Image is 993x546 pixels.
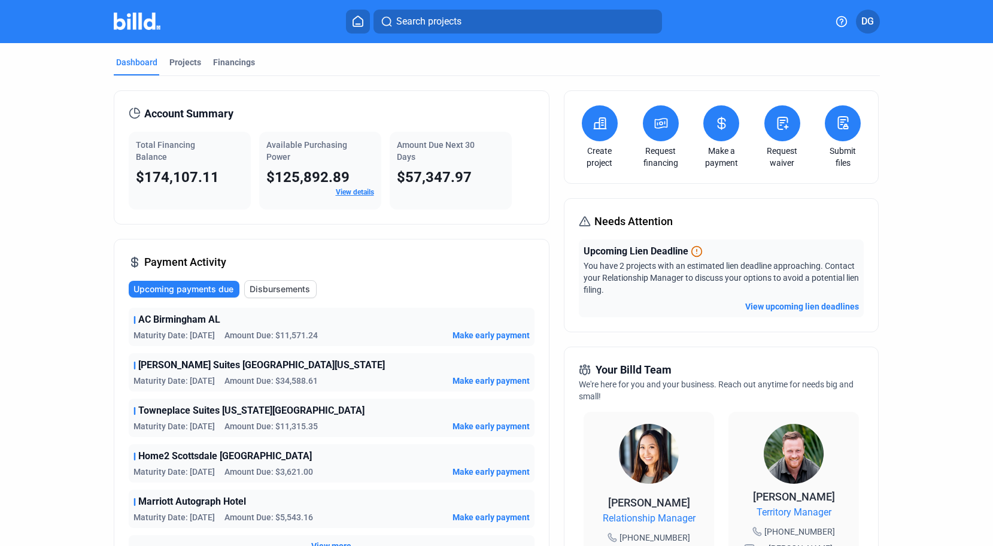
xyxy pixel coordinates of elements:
span: $57,347.97 [397,169,472,186]
div: Dashboard [116,56,157,68]
button: DG [856,10,880,34]
span: Disbursements [250,283,310,295]
div: Projects [169,56,201,68]
a: Create project [579,145,621,169]
span: You have 2 projects with an estimated lien deadline approaching. Contact your Relationship Manage... [584,261,859,295]
a: Make a payment [700,145,742,169]
span: Total Financing Balance [136,140,195,162]
div: Financings [213,56,255,68]
span: Account Summary [144,105,233,122]
span: Towneplace Suites [US_STATE][GEOGRAPHIC_DATA] [138,404,365,418]
span: [PHONE_NUMBER] [764,526,835,538]
span: Amount Due Next 30 Days [397,140,475,162]
span: Upcoming payments due [133,283,233,295]
span: Amount Due: $11,315.35 [224,420,318,432]
span: DG [861,14,874,29]
button: Upcoming payments due [129,281,239,298]
span: Maturity Date: [DATE] [133,511,215,523]
span: [PERSON_NAME] Suites [GEOGRAPHIC_DATA][US_STATE] [138,358,385,372]
span: Home2 Scottsdale [GEOGRAPHIC_DATA] [138,449,312,463]
span: We're here for you and your business. Reach out anytime for needs big and small! [579,380,854,401]
span: Available Purchasing Power [266,140,347,162]
button: Search projects [373,10,662,34]
span: $125,892.89 [266,169,350,186]
a: Request financing [640,145,682,169]
img: Relationship Manager [619,424,679,484]
span: Amount Due: $5,543.16 [224,511,313,523]
span: Payment Activity [144,254,226,271]
span: Upcoming Lien Deadline [584,244,688,259]
span: $174,107.11 [136,169,219,186]
span: Amount Due: $34,588.61 [224,375,318,387]
a: Request waiver [761,145,803,169]
a: View details [336,188,374,196]
span: [PERSON_NAME] [753,490,835,503]
span: Territory Manager [757,505,831,520]
span: Maturity Date: [DATE] [133,466,215,478]
button: Disbursements [244,280,317,298]
span: Relationship Manager [603,511,696,526]
span: Your Billd Team [596,362,672,378]
span: Amount Due: $11,571.24 [224,329,318,341]
span: [PERSON_NAME] [608,496,690,509]
span: AC Birmingham AL [138,313,220,327]
span: Amount Due: $3,621.00 [224,466,313,478]
span: [PHONE_NUMBER] [620,532,690,544]
span: Maturity Date: [DATE] [133,375,215,387]
span: Search projects [396,14,461,29]
button: Make early payment [453,420,530,432]
button: Make early payment [453,466,530,478]
button: View upcoming lien deadlines [745,301,859,313]
span: Maturity Date: [DATE] [133,329,215,341]
button: Make early payment [453,329,530,341]
button: Make early payment [453,375,530,387]
span: Marriott Autograph Hotel [138,495,246,509]
button: Make early payment [453,511,530,523]
img: Territory Manager [764,424,824,484]
span: Maturity Date: [DATE] [133,420,215,432]
a: Submit files [822,145,864,169]
span: Needs Attention [594,213,673,230]
img: Billd Company Logo [114,13,161,30]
